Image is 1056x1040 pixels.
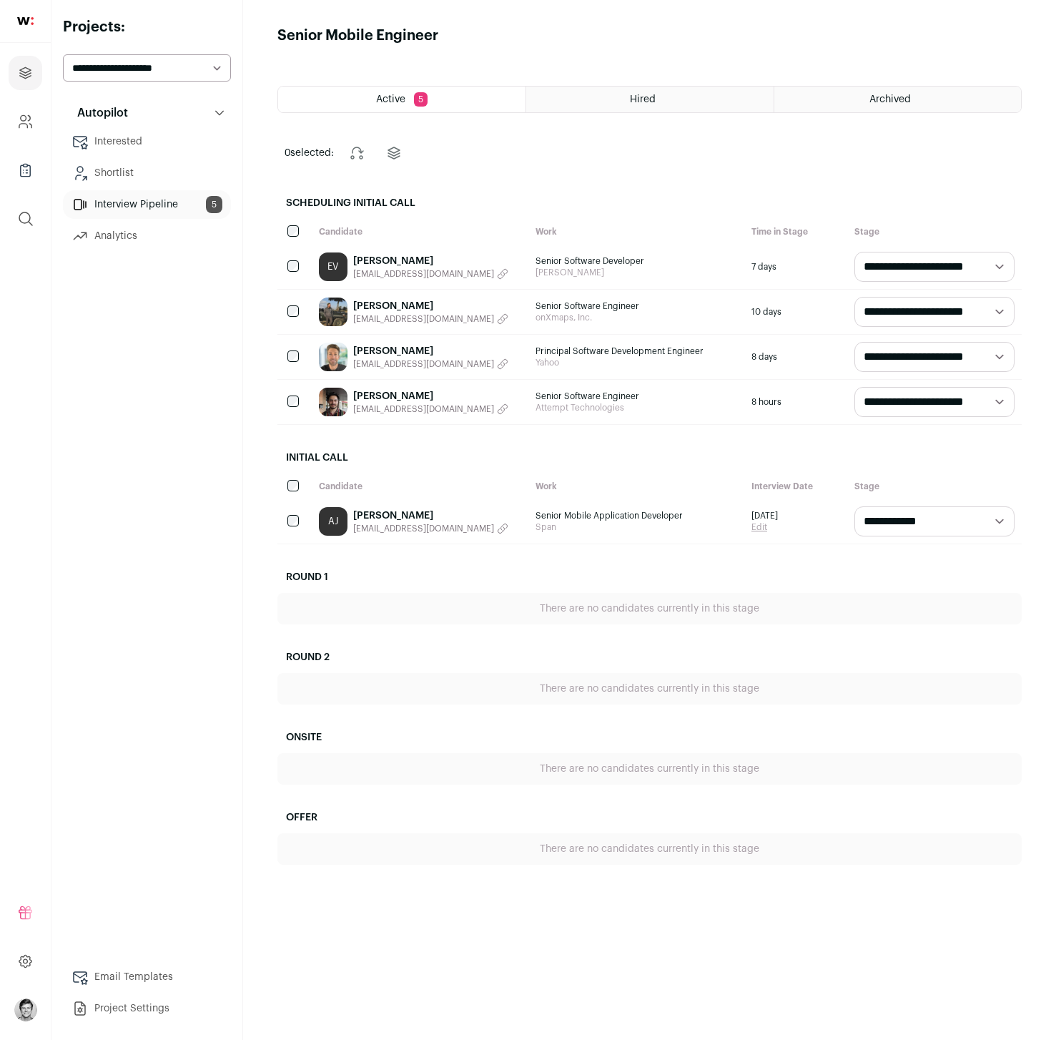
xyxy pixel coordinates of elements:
[319,507,347,536] a: AJ
[744,219,847,245] div: Time in Stage
[9,153,42,187] a: Company Lists
[869,94,911,104] span: Archived
[63,963,231,991] a: Email Templates
[353,268,494,280] span: [EMAIL_ADDRESS][DOMAIN_NAME]
[528,219,745,245] div: Work
[277,26,438,46] h1: Senior Mobile Engineer
[319,298,347,326] img: 1071e5cb8ed8ed065068b772f3ab5d1159f711675fb000ff02cee11564a834b7
[536,357,738,368] span: Yahoo
[9,56,42,90] a: Projects
[312,219,528,245] div: Candidate
[63,159,231,187] a: Shortlist
[340,136,374,170] button: Change stage
[376,94,405,104] span: Active
[63,17,231,37] h2: Projects:
[536,402,738,413] span: Attempt Technologies
[744,335,847,379] div: 8 days
[277,442,1022,474] h2: Initial Call
[353,313,494,325] span: [EMAIL_ADDRESS][DOMAIN_NAME]
[526,87,773,112] a: Hired
[319,343,347,371] img: b26b8786ce0f1e3c18712c54fd3ea35577779f4b3c3a8d132ab8feb029fc889b
[9,104,42,139] a: Company and ATS Settings
[536,300,738,312] span: Senior Software Engineer
[17,17,34,25] img: wellfound-shorthand-0d5821cbd27db2630d0214b213865d53afaa358527fdda9d0ea32b1df1b89c2c.svg
[63,222,231,250] a: Analytics
[14,999,37,1021] button: Open dropdown
[277,722,1022,753] h2: Onsite
[536,312,738,323] span: onXmaps, Inc.
[847,474,1022,499] div: Stage
[744,474,847,499] div: Interview Date
[277,802,1022,833] h2: Offer
[277,833,1022,865] div: There are no candidates currently in this stage
[277,187,1022,219] h2: Scheduling Initial Call
[536,267,738,278] span: [PERSON_NAME]
[277,753,1022,785] div: There are no candidates currently in this stage
[353,523,508,534] button: [EMAIL_ADDRESS][DOMAIN_NAME]
[744,380,847,424] div: 8 hours
[353,403,494,415] span: [EMAIL_ADDRESS][DOMAIN_NAME]
[751,510,778,521] span: [DATE]
[277,561,1022,593] h2: Round 1
[285,146,334,160] span: selected:
[353,254,508,268] a: [PERSON_NAME]
[277,593,1022,624] div: There are no candidates currently in this stage
[744,245,847,289] div: 7 days
[319,252,347,281] a: EV
[353,358,494,370] span: [EMAIL_ADDRESS][DOMAIN_NAME]
[63,190,231,219] a: Interview Pipeline5
[536,345,738,357] span: Principal Software Development Engineer
[63,99,231,127] button: Autopilot
[414,92,428,107] span: 5
[774,87,1021,112] a: Archived
[353,344,508,358] a: [PERSON_NAME]
[536,255,738,267] span: Senior Software Developer
[353,523,494,534] span: [EMAIL_ADDRESS][DOMAIN_NAME]
[536,391,738,402] span: Senior Software Engineer
[277,642,1022,673] h2: Round 2
[630,94,656,104] span: Hired
[353,358,508,370] button: [EMAIL_ADDRESS][DOMAIN_NAME]
[63,127,231,156] a: Interested
[63,994,231,1023] a: Project Settings
[744,290,847,334] div: 10 days
[353,403,508,415] button: [EMAIL_ADDRESS][DOMAIN_NAME]
[353,313,508,325] button: [EMAIL_ADDRESS][DOMAIN_NAME]
[536,510,738,521] span: Senior Mobile Application Developer
[751,521,778,533] a: Edit
[277,673,1022,705] div: There are no candidates currently in this stage
[206,196,222,213] span: 5
[285,148,290,158] span: 0
[69,104,128,122] p: Autopilot
[353,299,508,313] a: [PERSON_NAME]
[847,219,1022,245] div: Stage
[353,389,508,403] a: [PERSON_NAME]
[536,521,738,533] span: Span
[353,509,508,523] a: [PERSON_NAME]
[319,388,347,416] img: 0bd9825d76563cf98328245f510fed5289e6aebf691f3191b26ffc4e6926be60.jpg
[14,999,37,1021] img: 606302-medium_jpg
[528,474,745,499] div: Work
[312,474,528,499] div: Candidate
[353,268,508,280] button: [EMAIL_ADDRESS][DOMAIN_NAME]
